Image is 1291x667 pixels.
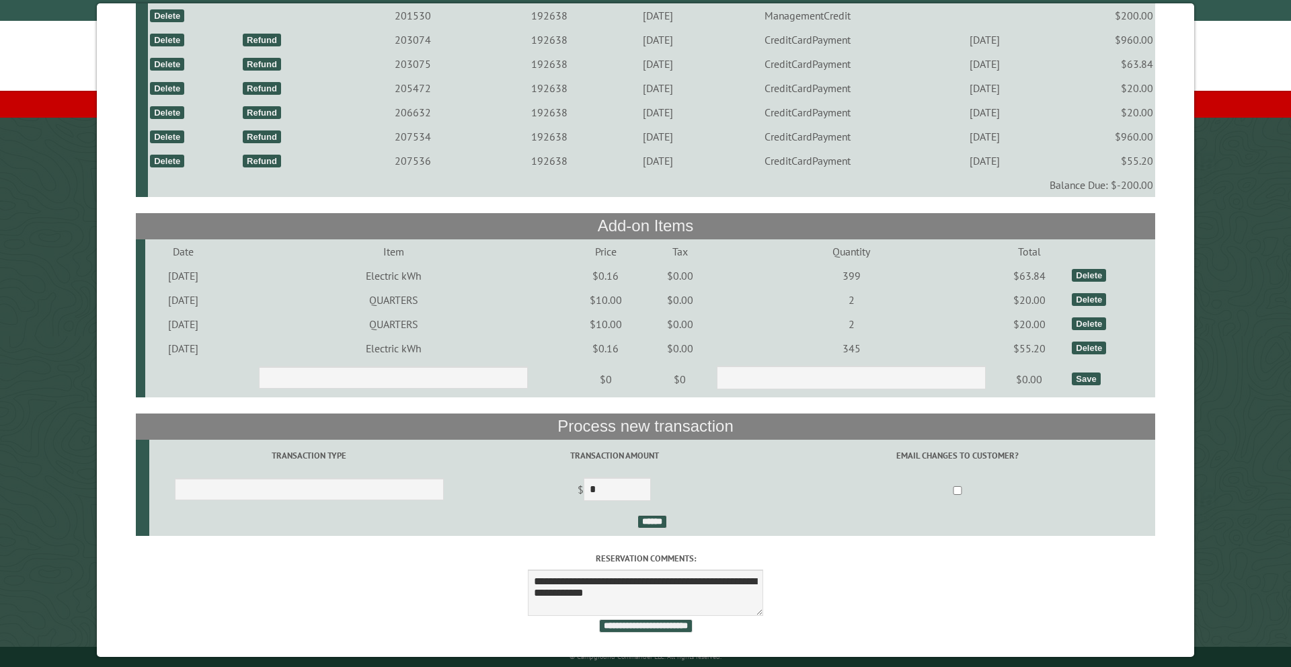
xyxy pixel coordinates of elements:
td: 192638 [483,52,617,76]
td: [DATE] [616,100,699,124]
td: $0.16 [565,336,646,360]
div: Refund [243,106,281,119]
td: [DATE] [145,312,222,336]
label: Email changes to customer? [762,449,1153,462]
td: $960.00 [1053,124,1155,149]
td: Date [145,239,222,264]
td: $20.00 [989,288,1070,312]
div: Delete [150,9,184,22]
td: $0.00 [989,360,1070,398]
td: ManagementCredit [699,3,916,28]
td: [DATE] [616,149,699,173]
div: Delete [150,130,184,143]
td: [DATE] [916,28,1053,52]
td: $55.20 [989,336,1070,360]
td: [DATE] [616,3,699,28]
div: Delete [1072,293,1106,306]
td: $0 [646,360,714,398]
td: 192638 [483,149,617,173]
td: 201530 [343,3,483,28]
td: $0.00 [646,288,714,312]
td: Tax [646,239,714,264]
td: 192638 [483,100,617,124]
div: Refund [243,82,281,95]
th: Add-on Items [136,213,1156,239]
td: [DATE] [616,124,699,149]
td: Balance Due: $-200.00 [148,173,1155,197]
td: $0.16 [565,264,646,288]
div: Save [1072,372,1100,385]
td: [DATE] [616,52,699,76]
div: Refund [243,130,281,143]
label: Transaction Amount [471,449,758,462]
td: Price [565,239,646,264]
td: $10.00 [565,288,646,312]
td: 2 [714,312,989,336]
td: CreditCardPayment [699,52,916,76]
td: [DATE] [145,288,222,312]
td: $960.00 [1053,28,1155,52]
td: 207536 [343,149,483,173]
td: QUARTERS [222,312,565,336]
td: $200.00 [1053,3,1155,28]
td: $55.20 [1053,149,1155,173]
td: 192638 [483,124,617,149]
td: [DATE] [916,124,1053,149]
div: Refund [243,155,281,167]
td: CreditCardPayment [699,149,916,173]
td: 206632 [343,100,483,124]
td: Total [989,239,1070,264]
td: 205472 [343,76,483,100]
td: [DATE] [916,100,1053,124]
div: Refund [243,34,281,46]
label: Transaction Type [151,449,467,462]
td: [DATE] [916,149,1053,173]
div: Delete [1072,269,1106,282]
td: $20.00 [1053,100,1155,124]
label: Reservation comments: [136,552,1156,565]
td: $0.00 [646,336,714,360]
td: 192638 [483,76,617,100]
td: 2 [714,288,989,312]
div: Delete [150,82,184,95]
td: $0.00 [646,312,714,336]
div: Delete [150,106,184,119]
td: $20.00 [1053,76,1155,100]
td: Item [222,239,565,264]
td: Electric kWh [222,336,565,360]
td: $0 [565,360,646,398]
td: $0.00 [646,264,714,288]
div: Delete [150,155,184,167]
td: 203074 [343,28,483,52]
td: 399 [714,264,989,288]
td: CreditCardPayment [699,100,916,124]
div: Delete [1072,317,1106,330]
td: [DATE] [145,264,222,288]
td: 203075 [343,52,483,76]
td: $10.00 [565,312,646,336]
td: 345 [714,336,989,360]
td: QUARTERS [222,288,565,312]
div: Delete [150,58,184,71]
td: CreditCardPayment [699,28,916,52]
td: $20.00 [989,312,1070,336]
td: [DATE] [145,336,222,360]
td: [DATE] [616,28,699,52]
td: 192638 [483,3,617,28]
td: CreditCardPayment [699,76,916,100]
small: © Campground Commander LLC. All rights reserved. [570,652,721,661]
td: 207534 [343,124,483,149]
td: $ [469,472,760,510]
div: Refund [243,58,281,71]
td: Quantity [714,239,989,264]
td: CreditCardPayment [699,124,916,149]
td: Electric kWh [222,264,565,288]
td: [DATE] [916,52,1053,76]
div: Delete [150,34,184,46]
td: [DATE] [916,76,1053,100]
td: $63.84 [989,264,1070,288]
td: $63.84 [1053,52,1155,76]
td: [DATE] [616,76,699,100]
div: Delete [1072,342,1106,354]
th: Process new transaction [136,414,1156,439]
